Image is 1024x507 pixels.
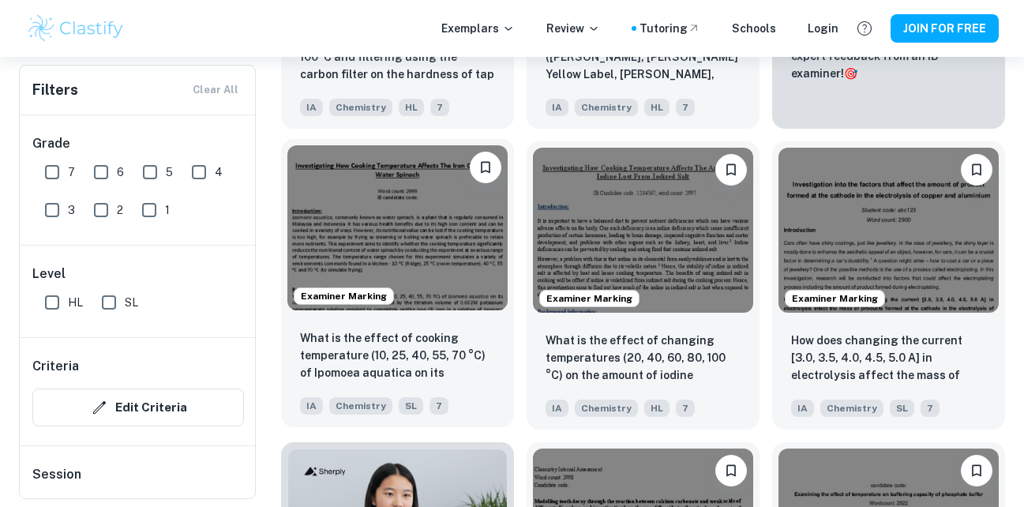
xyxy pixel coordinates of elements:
[644,400,670,417] span: HL
[546,332,741,385] p: What is the effect of changing temperatures (20, 40, 60, 80, 100 °C) on the amount of iodine rema...
[961,154,992,186] button: Please log in to bookmark exemplars
[32,389,244,426] button: Edit Criteria
[294,289,393,303] span: Examiner Marking
[300,31,495,84] p: What is the effect of boiling in 100°C and filtering using the carbon filter on the hardness of t...
[732,20,776,37] a: Schools
[891,14,999,43] button: JOIN FOR FREE
[540,291,639,306] span: Examiner Marking
[575,400,638,417] span: Chemistry
[820,400,883,417] span: Chemistry
[68,201,75,219] span: 3
[287,145,508,310] img: Chemistry IA example thumbnail: What is the effect of cooking temperatur
[772,141,1005,430] a: Examiner MarkingPlease log in to bookmark exemplarsHow does changing the current [3.0, 3.5, 4.0, ...
[165,201,170,219] span: 1
[26,13,126,44] img: Clastify logo
[546,99,568,116] span: IA
[329,99,392,116] span: Chemistry
[533,148,753,313] img: Chemistry IA example thumbnail: What is the effect of changing temperatu
[429,397,448,415] span: 7
[961,455,992,486] button: Please log in to bookmark exemplars
[644,99,670,116] span: HL
[117,163,124,181] span: 6
[791,332,986,385] p: How does changing the current [3.0, 3.5, 4.0, 4.5, 5.0 A] in electrolysis affect the mass of prod...
[68,294,83,311] span: HL
[441,20,515,37] p: Exemplars
[329,397,392,415] span: Chemistry
[890,400,914,417] span: SL
[676,400,695,417] span: 7
[32,357,79,376] h6: Criteria
[808,20,838,37] a: Login
[527,141,760,430] a: Examiner MarkingPlease log in to bookmark exemplarsWhat is the effect of changing temperatures (2...
[32,465,244,497] h6: Session
[117,201,123,219] span: 2
[125,294,138,311] span: SL
[844,67,857,80] span: 🎯
[32,134,244,153] h6: Grade
[546,31,741,84] p: How does the source of caffeine (Lipton Earl Grey, Lipton Yellow Label, Remsey Earl Grey, Milton ...
[32,265,244,284] h6: Level
[921,400,940,417] span: 7
[300,99,323,116] span: IA
[715,455,747,486] button: Please log in to bookmark exemplars
[399,99,424,116] span: HL
[300,329,495,383] p: What is the effect of cooking temperature (10, 25, 40, 55, 70 °C) of Ipomoea aquatica on its conc...
[546,400,568,417] span: IA
[430,99,449,116] span: 7
[676,99,695,116] span: 7
[399,397,423,415] span: SL
[575,99,638,116] span: Chemistry
[851,15,878,42] button: Help and Feedback
[791,400,814,417] span: IA
[300,397,323,415] span: IA
[640,20,700,37] a: Tutoring
[546,20,600,37] p: Review
[715,154,747,186] button: Please log in to bookmark exemplars
[778,148,999,313] img: Chemistry IA example thumbnail: How does changing the current [3.0, 3.5,
[281,141,514,430] a: Examiner MarkingPlease log in to bookmark exemplarsWhat is the effect of cooking temperature (10,...
[786,291,884,306] span: Examiner Marking
[166,163,173,181] span: 5
[68,163,75,181] span: 7
[470,152,501,183] button: Please log in to bookmark exemplars
[215,163,223,181] span: 4
[32,79,78,101] h6: Filters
